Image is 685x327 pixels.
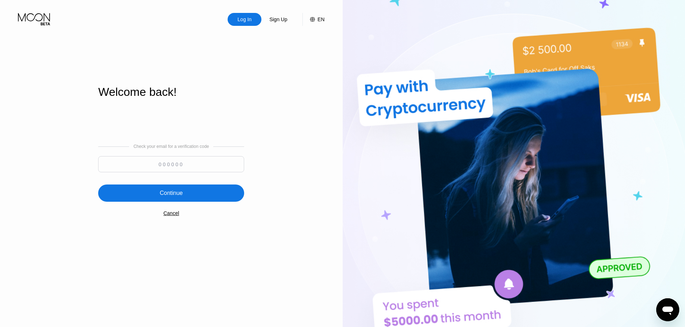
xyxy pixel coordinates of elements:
[269,16,288,23] div: Sign Up
[98,184,244,202] div: Continue
[261,13,295,26] div: Sign Up
[98,85,244,99] div: Welcome back!
[318,17,324,22] div: EN
[133,144,209,149] div: Check your email for a verification code
[163,210,179,216] div: Cancel
[160,190,183,197] div: Continue
[98,156,244,172] input: 000000
[237,16,252,23] div: Log In
[302,13,324,26] div: EN
[228,13,261,26] div: Log In
[656,298,679,321] iframe: Button to launch messaging window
